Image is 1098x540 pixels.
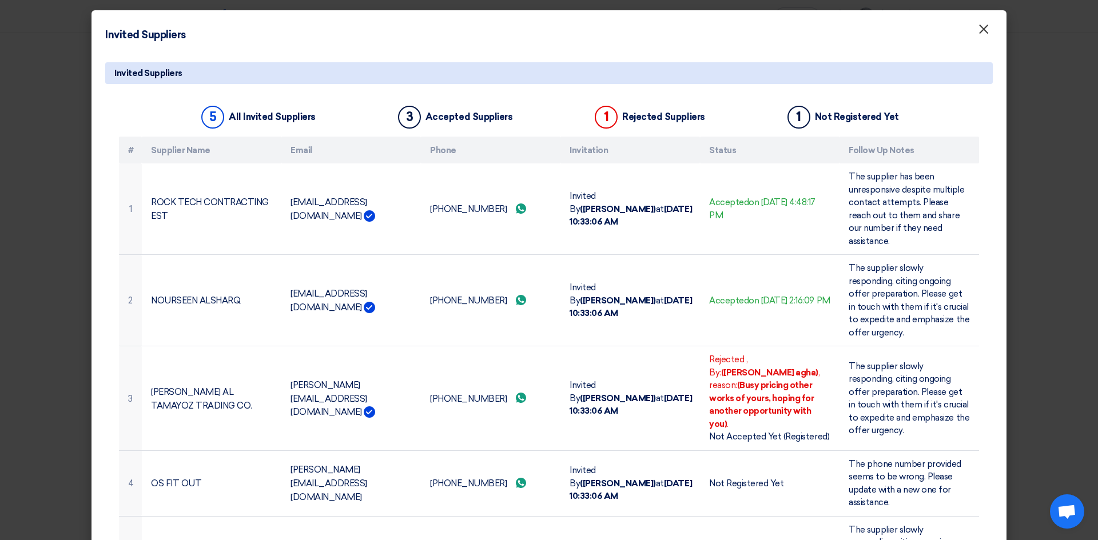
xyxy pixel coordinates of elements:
[114,68,182,78] font: Invited Suppliers
[291,289,367,313] font: [EMAIL_ADDRESS][DOMAIN_NAME]
[796,109,801,125] font: 1
[849,459,961,508] font: The phone number provided seems to be wrong. Please update with a new one for assistance.
[709,354,744,365] font: Rejected
[570,380,596,403] font: Invited By
[656,478,664,489] font: at
[849,145,914,155] font: Follow Up Notes
[709,354,747,378] font: , By:
[151,145,210,155] font: Supplier Name
[709,431,829,442] font: Not Accepted Yet (Registered)
[570,191,596,214] font: Invited By
[580,204,656,214] font: ([PERSON_NAME])
[709,197,815,221] font: on [DATE] 4:48:17 PM
[425,111,512,122] font: Accepted Suppliers
[128,478,134,489] font: 4
[570,465,596,489] font: Invited By
[570,282,596,306] font: Invited By
[849,171,964,246] font: The supplier has been unresponsive despite multiple contact attempts. Please reach out to them an...
[709,145,736,155] font: Status
[209,109,217,125] font: 5
[151,197,269,221] font: ROCK TECH CONTRACTING EST
[128,145,134,155] font: #
[430,145,456,155] font: Phone
[656,295,664,306] font: at
[430,204,507,214] font: [PHONE_NUMBER]
[105,29,186,41] font: Invited Suppliers
[849,263,969,338] font: The supplier slowly responding, citing ongoing offer preparation. Please get in touch with them i...
[709,295,749,306] font: Accepted
[128,295,133,306] font: 2
[709,478,783,489] font: Not Registered Yet
[580,393,656,403] font: ([PERSON_NAME])
[430,295,507,306] font: [PHONE_NUMBER]
[406,109,413,125] font: 3
[570,145,608,155] font: Invitation
[709,380,814,429] font: (Busy pricing other works of yours, hoping for another opportunity with you)
[580,478,656,489] font: ([PERSON_NAME])
[291,145,312,155] font: Email
[364,210,375,222] img: Verified Account
[709,197,749,207] font: Accepted
[622,111,705,122] font: Rejected Suppliers
[721,367,818,378] font: ([PERSON_NAME] agha)
[815,111,899,122] font: Not Registered Yet
[430,394,507,404] font: [PHONE_NUMBER]
[129,204,132,214] font: 1
[969,18,998,41] button: Close
[291,197,367,221] font: [EMAIL_ADDRESS][DOMAIN_NAME]
[151,295,240,306] font: NOURSEEN ALSHARQ
[709,367,820,391] font: , reason:
[727,419,729,429] font: .
[291,465,367,502] font: [PERSON_NAME][EMAIL_ADDRESS][DOMAIN_NAME]
[849,361,969,436] font: The supplier slowly responding, citing ongoing offer preparation. Please get in touch with them i...
[749,295,830,306] font: on [DATE] 2:16:09 PM
[229,111,316,122] font: All Invited Suppliers
[656,204,664,214] font: at
[128,394,133,404] font: 3
[364,406,375,418] img: Verified Account
[151,387,252,411] font: [PERSON_NAME] AL TAMAYOZ TRADING CO.
[151,478,201,489] font: OS FIT OUT
[430,478,507,489] font: [PHONE_NUMBER]
[978,21,989,43] font: ×
[364,302,375,313] img: Verified Account
[580,295,656,306] font: ([PERSON_NAME])
[1050,494,1084,529] a: Open chat
[604,109,609,125] font: 1
[656,393,664,403] font: at
[291,380,367,418] font: [PERSON_NAME][EMAIL_ADDRESS][DOMAIN_NAME]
